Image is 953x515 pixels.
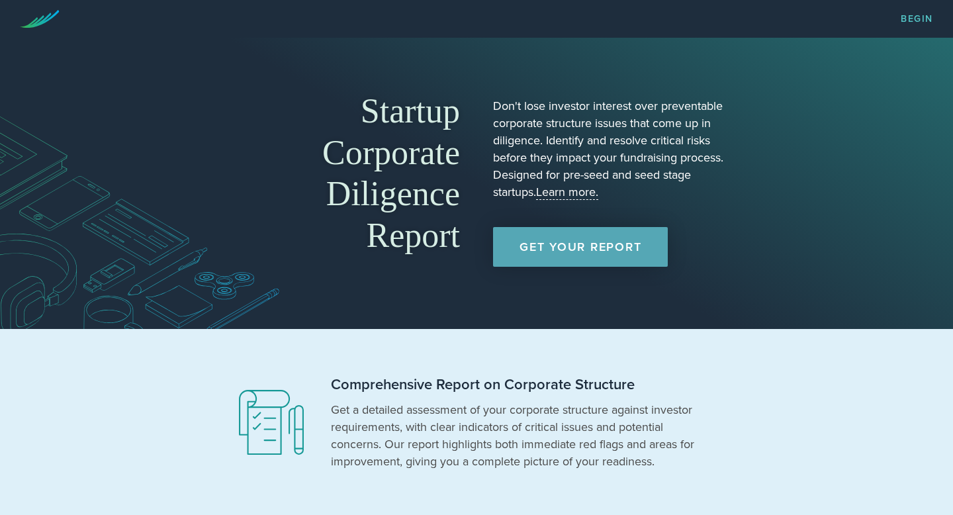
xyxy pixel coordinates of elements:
p: Get a detailed assessment of your corporate structure against investor requirements, with clear i... [331,401,702,470]
a: Learn more. [536,185,598,200]
a: Begin [901,15,933,24]
a: Get Your Report [493,227,668,267]
p: Don't lose investor interest over preventable corporate structure issues that come up in diligenc... [493,97,728,201]
h2: Comprehensive Report on Corporate Structure [331,375,702,395]
h1: Startup Corporate Diligence Report [225,91,460,256]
